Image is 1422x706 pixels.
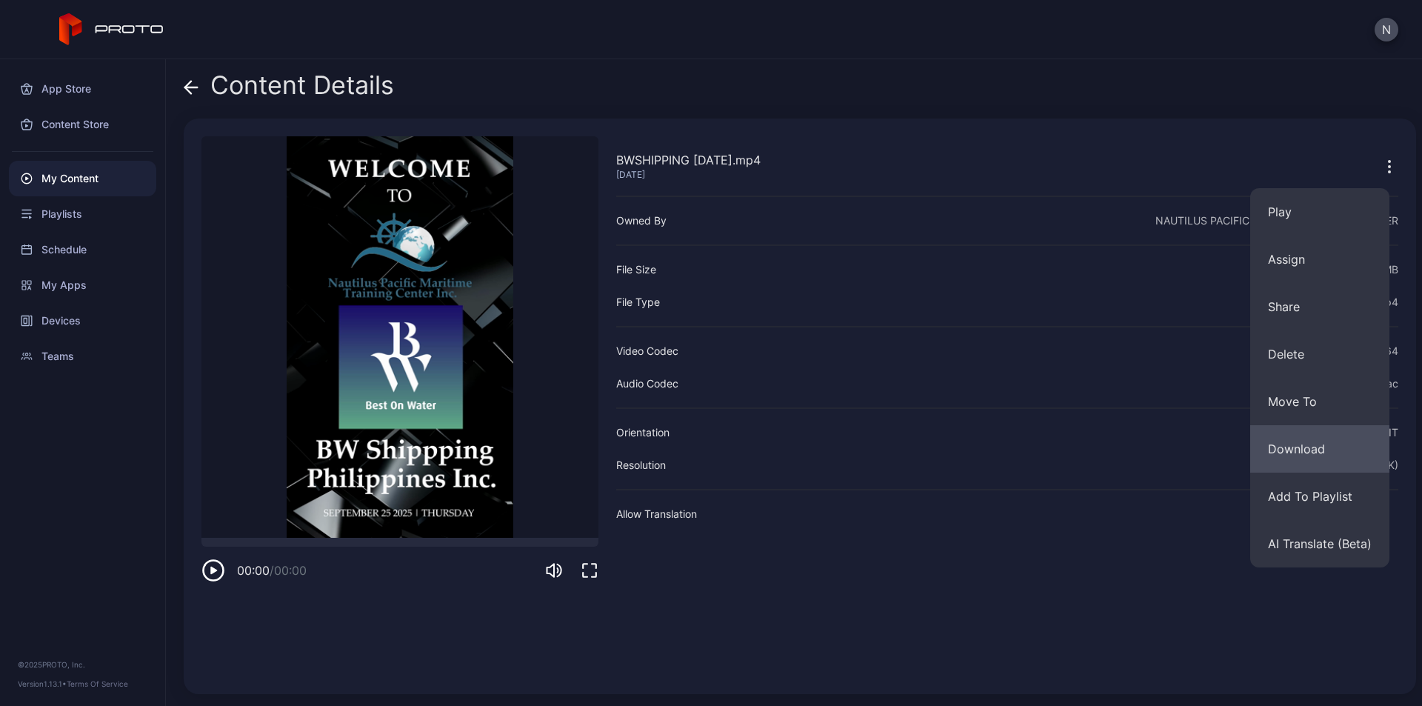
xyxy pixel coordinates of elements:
div: Audio Codec [616,375,678,393]
button: Play [1250,188,1389,236]
button: Add To Playlist [1250,473,1389,520]
a: Teams [9,339,156,374]
button: Download [1250,425,1389,473]
div: NAUTILUS PACIFIC MARITIME TRAINING CENTER [1155,212,1398,230]
div: Video Codec [616,342,678,360]
a: Terms Of Service [67,679,128,688]
button: Move To [1250,378,1389,425]
button: AI Translate (Beta) [1250,520,1389,567]
button: N [1375,18,1398,41]
a: Content Store [9,107,156,142]
div: Content Details [184,71,394,107]
button: Share [1250,283,1389,330]
video: Sorry, your browser doesn‘t support embedded videos [201,136,598,538]
a: Schedule [9,232,156,267]
a: My Content [9,161,156,196]
button: Delete [1250,330,1389,378]
a: My Apps [9,267,156,303]
a: Playlists [9,196,156,232]
div: aac [1381,375,1398,393]
div: © 2025 PROTO, Inc. [18,659,147,670]
div: [DATE] [616,169,761,181]
div: Allow Translation [616,505,697,523]
div: BWSHIPPING [DATE].mp4 [616,151,761,169]
div: File Size [616,261,656,279]
a: App Store [9,71,156,107]
div: Resolution [616,456,666,474]
div: Owned By [616,212,667,230]
span: / 00:00 [270,563,307,578]
span: Version 1.13.1 • [18,679,67,688]
button: Assign [1250,236,1389,283]
div: 00:00 [237,562,307,579]
a: Devices [9,303,156,339]
div: Orientation [616,424,670,442]
div: File Type [616,293,660,311]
